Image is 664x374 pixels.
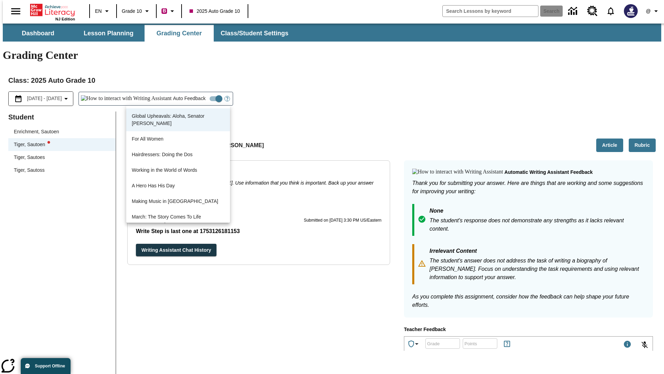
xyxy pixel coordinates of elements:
body: Type your response here. [3,6,101,12]
p: Making Music in [GEOGRAPHIC_DATA] [132,198,218,205]
p: For All Women [132,135,164,143]
p: A Hero Has His Day [132,182,175,189]
p: March: The Story Comes To Life [132,213,201,221]
p: Working in the World of Words [132,167,197,174]
p: Global Upheavals: Aloha, Senator [PERSON_NAME] [132,113,224,127]
p: Hairdressers: Doing the Dos [132,151,193,158]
